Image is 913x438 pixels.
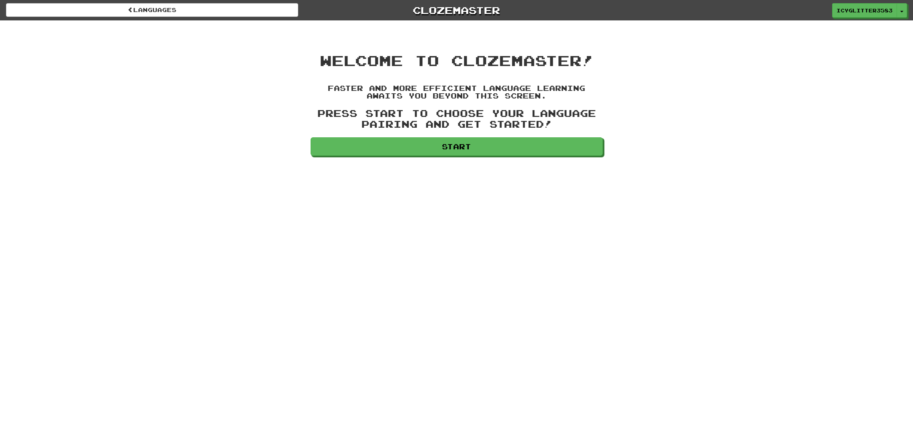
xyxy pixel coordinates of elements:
[832,3,897,18] a: IcyGlitter3583
[311,52,603,68] h1: Welcome to Clozemaster!
[6,3,298,17] a: Languages
[311,84,603,100] h4: Faster and more efficient language learning awaits you beyond this screen.
[311,137,603,156] a: Start
[310,3,602,17] a: Clozemaster
[311,108,603,129] h3: Press Start to choose your language pairing and get started!
[837,7,893,14] span: IcyGlitter3583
